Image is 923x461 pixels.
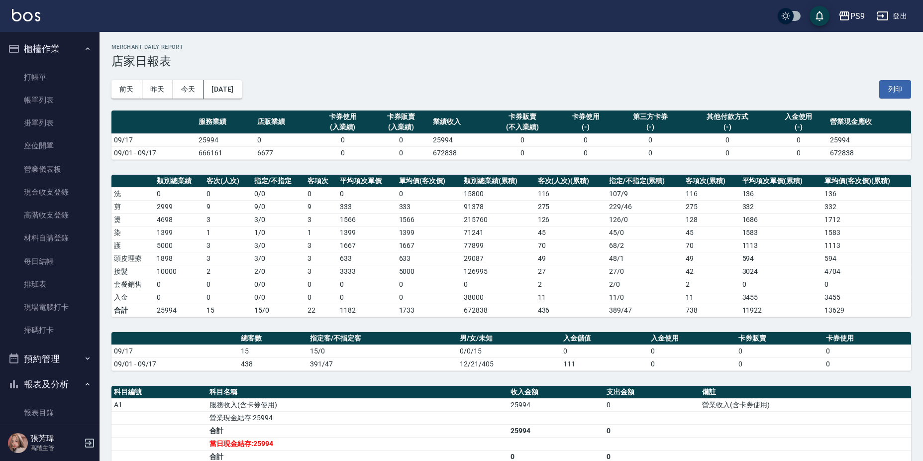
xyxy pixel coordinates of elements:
[204,278,252,291] td: 0
[207,411,508,424] td: 營業現金結存:25994
[111,226,154,239] td: 染
[561,357,648,370] td: 111
[4,66,96,89] a: 打帳單
[337,175,396,188] th: 平均項次單價
[204,239,252,252] td: 3
[535,265,607,278] td: 27
[374,112,428,122] div: 卡券販賣
[252,265,305,278] td: 2 / 0
[154,265,205,278] td: 10000
[337,252,396,265] td: 633
[740,304,822,317] td: 11922
[252,200,305,213] td: 9 / 0
[305,265,337,278] td: 3
[683,265,739,278] td: 42
[337,278,396,291] td: 0
[111,187,154,200] td: 洗
[305,239,337,252] td: 3
[207,386,508,399] th: 科目名稱
[111,213,154,226] td: 燙
[740,291,822,304] td: 3455
[740,278,822,291] td: 0
[535,239,607,252] td: 70
[604,386,700,399] th: 支出金額
[686,133,769,146] td: 0
[736,345,823,357] td: 0
[561,332,648,345] th: 入金儲值
[397,291,462,304] td: 0
[772,122,825,132] div: (-)
[207,437,508,450] td: 當日現金結存:25994
[461,291,535,304] td: 38000
[740,175,822,188] th: 平均項次單價(累積)
[252,239,305,252] td: 3 / 0
[252,226,305,239] td: 1 / 0
[308,332,457,345] th: 指定客/不指定客
[397,187,462,200] td: 0
[607,278,684,291] td: 2 / 0
[461,226,535,239] td: 71241
[204,226,252,239] td: 1
[683,304,739,317] td: 738
[173,80,204,99] button: 今天
[430,133,489,146] td: 25994
[607,265,684,278] td: 27 / 0
[255,146,313,159] td: 6677
[337,304,396,317] td: 1182
[337,200,396,213] td: 333
[252,175,305,188] th: 指定/不指定
[238,345,308,357] td: 15
[535,187,607,200] td: 116
[397,200,462,213] td: 333
[822,239,911,252] td: 1113
[683,213,739,226] td: 128
[461,265,535,278] td: 126995
[196,111,255,134] th: 服務業績
[111,111,911,160] table: a dense table
[535,291,607,304] td: 11
[305,304,337,317] td: 22
[154,175,205,188] th: 類別總業績
[535,200,607,213] td: 275
[822,175,911,188] th: 單均價(客次價)(累積)
[461,252,535,265] td: 29087
[252,304,305,317] td: 15/0
[769,146,828,159] td: 0
[607,175,684,188] th: 指定/不指定(累積)
[683,291,739,304] td: 11
[822,213,911,226] td: 1712
[397,239,462,252] td: 1667
[4,227,96,249] a: 材料自購登錄
[4,158,96,181] a: 營業儀表板
[154,239,205,252] td: 5000
[4,273,96,296] a: 排班表
[154,252,205,265] td: 1898
[683,175,739,188] th: 客項次(累積)
[154,213,205,226] td: 4698
[607,291,684,304] td: 11 / 0
[617,112,684,122] div: 第三方卡券
[683,252,739,265] td: 49
[648,332,736,345] th: 入金使用
[111,200,154,213] td: 剪
[561,345,648,357] td: 0
[255,133,313,146] td: 0
[4,250,96,273] a: 每日結帳
[607,304,684,317] td: 389/47
[111,80,142,99] button: 前天
[4,204,96,227] a: 高階收支登錄
[827,133,911,146] td: 25994
[556,133,615,146] td: 0
[4,181,96,204] a: 現金收支登錄
[688,112,767,122] div: 其他付款方式
[204,213,252,226] td: 3
[772,112,825,122] div: 入金使用
[154,200,205,213] td: 2999
[313,146,372,159] td: 0
[508,424,604,437] td: 25994
[111,345,238,357] td: 09/17
[4,319,96,342] a: 掃碼打卡
[204,175,252,188] th: 客次(人次)
[769,133,828,146] td: 0
[535,304,607,317] td: 436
